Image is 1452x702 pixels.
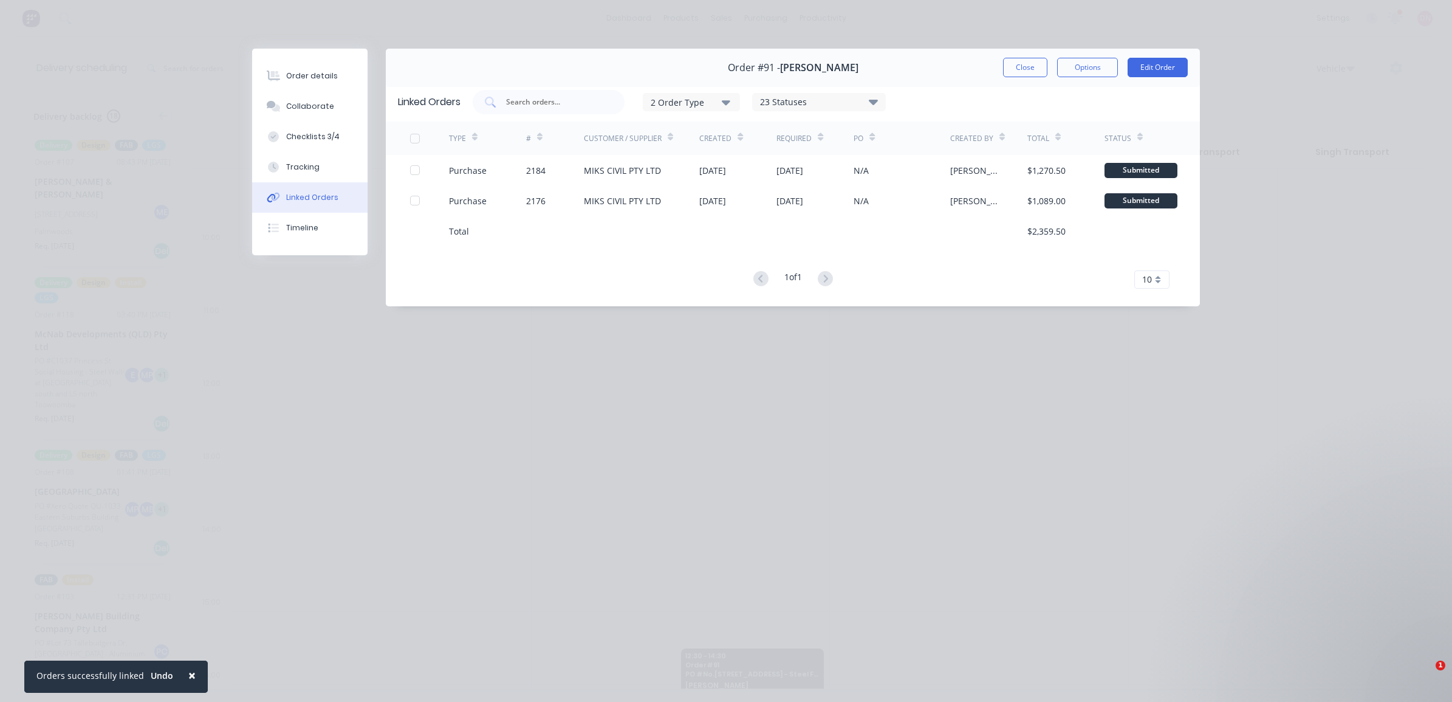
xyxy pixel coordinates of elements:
div: Status [1104,133,1131,144]
div: Collaborate [286,101,334,112]
button: Order details [252,61,368,91]
span: 1 [1436,661,1445,670]
div: Submitted [1104,163,1177,178]
div: MIKS CIVIL PTY LTD [584,164,661,177]
div: [DATE] [699,194,726,207]
button: Options [1057,58,1118,77]
button: Tracking [252,152,368,182]
div: 2 Order Type [651,95,732,108]
button: Linked Orders [252,182,368,213]
div: Tracking [286,162,320,173]
div: Linked Orders [286,192,338,203]
div: [PERSON_NAME] [950,164,1003,177]
div: N/A [854,194,869,207]
span: 10 [1142,273,1152,286]
div: $1,270.50 [1027,164,1066,177]
div: Timeline [286,222,318,233]
div: Purchase [449,164,487,177]
div: Submitted [1104,193,1177,208]
div: # [526,133,531,144]
div: Created [699,133,731,144]
div: [DATE] [776,194,803,207]
div: MIKS CIVIL PTY LTD [584,194,661,207]
button: Close [1003,58,1047,77]
span: × [188,667,196,684]
button: 2 Order Type [643,93,740,111]
button: Checklists 3/4 [252,122,368,152]
div: Order details [286,71,338,81]
div: $1,089.00 [1027,194,1066,207]
div: Linked Orders [398,95,461,109]
button: Close [176,661,208,690]
div: Total [449,225,469,238]
div: 23 Statuses [753,95,885,109]
div: Checklists 3/4 [286,131,340,142]
div: Required [776,133,812,144]
div: 1 of 1 [784,270,802,288]
div: 2176 [526,194,546,207]
div: TYPE [449,133,466,144]
div: Orders successfully linked [36,669,144,682]
button: Timeline [252,213,368,243]
button: Edit Order [1128,58,1188,77]
div: [DATE] [776,164,803,177]
button: Undo [144,667,180,685]
span: [PERSON_NAME] [780,62,858,74]
div: 2184 [526,164,546,177]
input: Search orders... [505,96,606,108]
div: Purchase [449,194,487,207]
div: N/A [854,164,869,177]
div: $2,359.50 [1027,225,1066,238]
div: [DATE] [699,164,726,177]
iframe: Intercom live chat [1411,661,1440,690]
button: Collaborate [252,91,368,122]
div: PO [854,133,863,144]
span: Order #91 - [728,62,780,74]
div: Customer / Supplier [584,133,662,144]
div: Total [1027,133,1049,144]
div: [PERSON_NAME] [950,194,1003,207]
div: Created By [950,133,993,144]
